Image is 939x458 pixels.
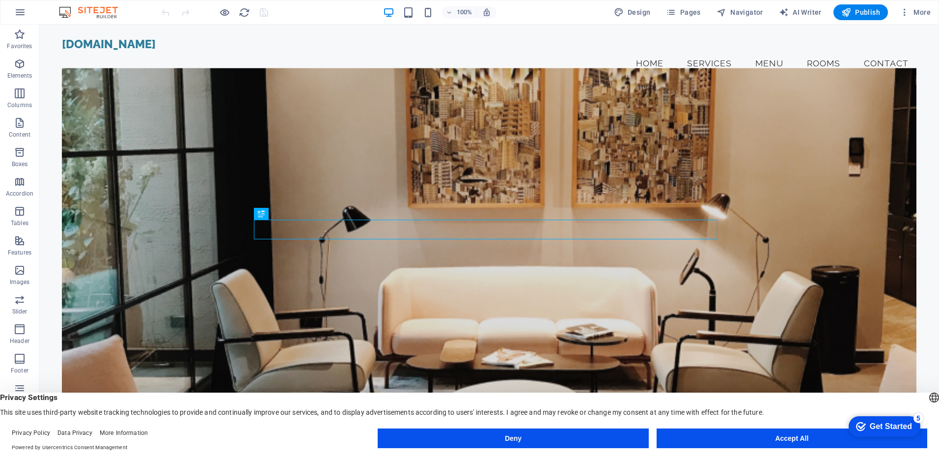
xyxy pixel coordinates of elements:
button: Design [610,4,655,20]
p: Accordion [6,190,33,198]
button: reload [238,6,250,18]
p: Features [8,249,31,257]
p: Elements [7,72,32,80]
div: Design (Ctrl+Alt+Y) [610,4,655,20]
span: Design [614,7,651,17]
p: Tables [11,219,28,227]
span: AI Writer [779,7,822,17]
i: On resize automatically adjust zoom level to fit chosen device. [482,8,491,17]
p: Favorites [7,42,32,50]
button: More [896,4,935,20]
button: Pages [662,4,704,20]
img: Editor Logo [56,6,130,18]
button: Click here to leave preview mode and continue editing [219,6,230,18]
i: Reload page [239,7,250,18]
p: Footer [11,367,28,374]
p: Boxes [12,160,28,168]
button: Publish [833,4,888,20]
div: Get Started 5 items remaining, 0% complete [5,5,77,26]
p: Slider [12,308,28,315]
button: Navigator [713,4,767,20]
p: Columns [7,101,32,109]
p: Images [10,278,30,286]
div: 5 [70,2,80,12]
div: Get Started [27,11,69,20]
span: Publish [841,7,880,17]
span: Pages [666,7,700,17]
span: Navigator [717,7,763,17]
button: AI Writer [775,4,826,20]
span: More [900,7,931,17]
h6: 100% [457,6,472,18]
p: Content [9,131,30,139]
p: Header [10,337,29,345]
button: 100% [442,6,477,18]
